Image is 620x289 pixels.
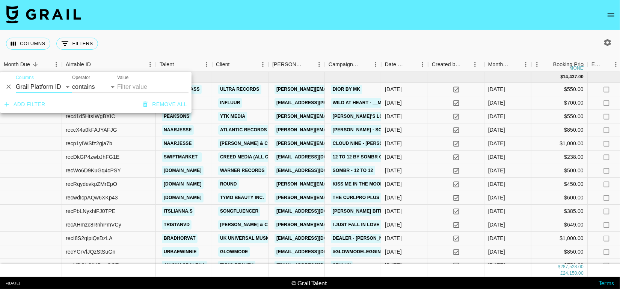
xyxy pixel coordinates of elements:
[162,220,192,230] a: tristanvd
[257,59,269,70] button: Menu
[531,178,588,191] div: $450.00
[560,263,584,270] div: 287,528.00
[531,137,588,151] div: $1,000.00
[531,59,543,70] button: Menu
[329,57,359,72] div: Campaign (Type)
[331,166,375,175] a: sombr - 12 to 12
[218,207,260,216] a: Songfluencer
[66,126,117,134] div: reccX4a0kFAJYAFJG
[359,59,370,70] button: Sort
[275,125,436,135] a: [PERSON_NAME][EMAIL_ADDRESS][PERSON_NAME][DOMAIN_NAME]
[275,139,436,148] a: [PERSON_NAME][EMAIL_ADDRESS][PERSON_NAME][DOMAIN_NAME]
[406,59,417,70] button: Sort
[570,66,587,70] div: money
[66,113,115,120] div: rec41d5HtsIWgBXIC
[6,38,50,50] button: Select columns
[531,164,588,178] div: $500.00
[51,59,62,70] button: Menu
[385,234,402,242] div: 10/8/2025
[488,180,505,188] div: Aug '25
[275,112,397,121] a: [PERSON_NAME][EMAIL_ADDRESS][DOMAIN_NAME]
[218,179,239,189] a: Round
[531,110,588,123] div: $550.00
[162,193,204,202] a: [DOMAIN_NAME]
[174,59,184,70] button: Sort
[218,261,255,270] a: TYMO Beauty
[162,125,194,135] a: naarjesse
[488,85,505,93] div: Aug '25
[488,234,505,242] div: Aug '25
[488,248,505,256] div: Aug '25
[218,166,267,175] a: Warner Records
[218,234,323,243] a: UK UNIVERSAL MUSIC OPERATIONS LIMITED
[72,75,90,81] label: Operator
[66,167,121,174] div: recWo6D9KuGq4cPSY
[510,59,520,70] button: Sort
[314,59,325,70] button: Menu
[602,59,612,70] button: Sort
[218,247,250,257] a: GLOWMODE
[275,166,359,175] a: [EMAIL_ADDRESS][DOMAIN_NAME]
[531,191,588,205] div: $600.00
[381,57,428,72] div: Date Created
[275,247,359,257] a: [EMAIL_ADDRESS][DOMAIN_NAME]
[488,262,505,269] div: Aug '25
[269,57,325,72] div: Booker
[558,263,561,270] div: $
[484,57,531,72] div: Month Due
[162,234,198,243] a: bradhorvat
[553,57,586,72] div: Booking Price
[520,59,531,70] button: Menu
[66,248,115,256] div: recYCrVlJQzStSuGn
[66,234,113,242] div: recI8S2qlpiQsDzLA
[4,57,30,72] div: Month Due
[488,221,505,228] div: Aug '25
[91,59,101,70] button: Sort
[162,166,204,175] a: [DOMAIN_NAME]
[331,139,406,148] a: Cloud Nine - [PERSON_NAME]
[385,126,402,134] div: 4/8/2025
[385,207,402,215] div: 6/8/2025
[30,59,41,70] button: Sort
[385,248,402,256] div: 4/8/2025
[56,38,98,50] button: Show filters
[16,75,34,81] label: Columns
[303,59,314,70] button: Sort
[488,140,505,147] div: Aug '25
[2,97,48,111] button: Add filter
[156,57,212,72] div: Talent
[488,99,505,106] div: Aug '25
[563,270,584,277] div: 24,150.00
[531,245,588,259] div: $850.00
[66,262,119,269] div: recUDOirSIMDucQQT
[117,81,189,93] input: Filter value
[560,270,563,277] div: £
[201,59,212,70] button: Menu
[385,140,402,147] div: 4/8/2025
[385,113,402,120] div: 9/8/2025
[331,125,390,135] a: [PERSON_NAME] - SOAP
[385,180,402,188] div: 7/8/2025
[331,193,407,202] a: the CURLPRO PLUS campaign
[140,97,190,111] button: Remove all
[230,59,240,70] button: Sort
[531,259,588,272] div: $750.00
[331,152,407,162] a: 12 to 12 by sombr out [DATE]
[162,261,207,270] a: ainomagdalena
[218,152,296,162] a: Creed Media (All Campaigns)
[385,194,402,201] div: 8/8/2025
[275,193,397,202] a: [PERSON_NAME][EMAIL_ADDRESS][DOMAIN_NAME]
[599,279,614,286] a: Terms
[162,247,199,257] a: urbaewinnie
[385,262,402,269] div: 4/8/2025
[543,59,553,70] button: Sort
[66,140,112,147] div: recp1yIWSfz2gja7b
[385,153,402,161] div: 4/8/2025
[488,153,505,161] div: Aug '25
[331,261,353,270] a: STYLUX
[488,57,510,72] div: Month Due
[488,126,505,134] div: Aug '25
[162,179,204,189] a: [DOMAIN_NAME]
[385,57,406,72] div: Date Created
[385,167,402,174] div: 5/8/2025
